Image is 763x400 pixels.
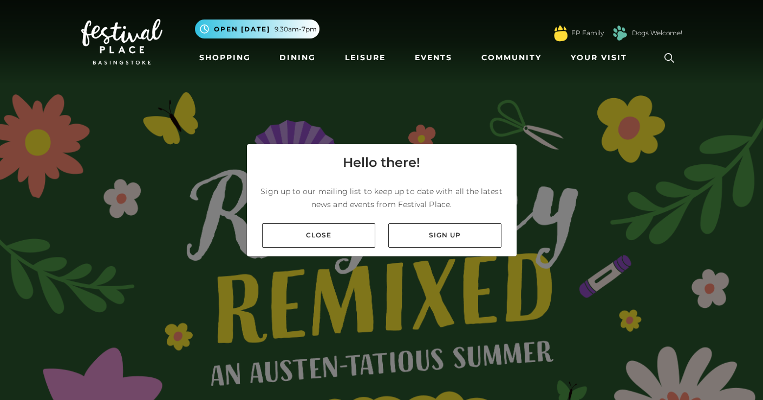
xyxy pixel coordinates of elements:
a: Sign up [388,223,501,248]
a: Events [410,48,457,68]
span: 9.30am-7pm [275,24,317,34]
span: Your Visit [571,52,627,63]
p: Sign up to our mailing list to keep up to date with all the latest news and events from Festival ... [256,185,508,211]
a: Dining [275,48,320,68]
a: Community [477,48,546,68]
a: Close [262,223,375,248]
a: Shopping [195,48,255,68]
a: Your Visit [566,48,637,68]
a: Leisure [341,48,390,68]
a: Dogs Welcome! [632,28,682,38]
a: FP Family [571,28,604,38]
h4: Hello there! [343,153,420,172]
button: Open [DATE] 9.30am-7pm [195,20,319,38]
span: Open [DATE] [214,24,270,34]
img: Festival Place Logo [81,19,162,64]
